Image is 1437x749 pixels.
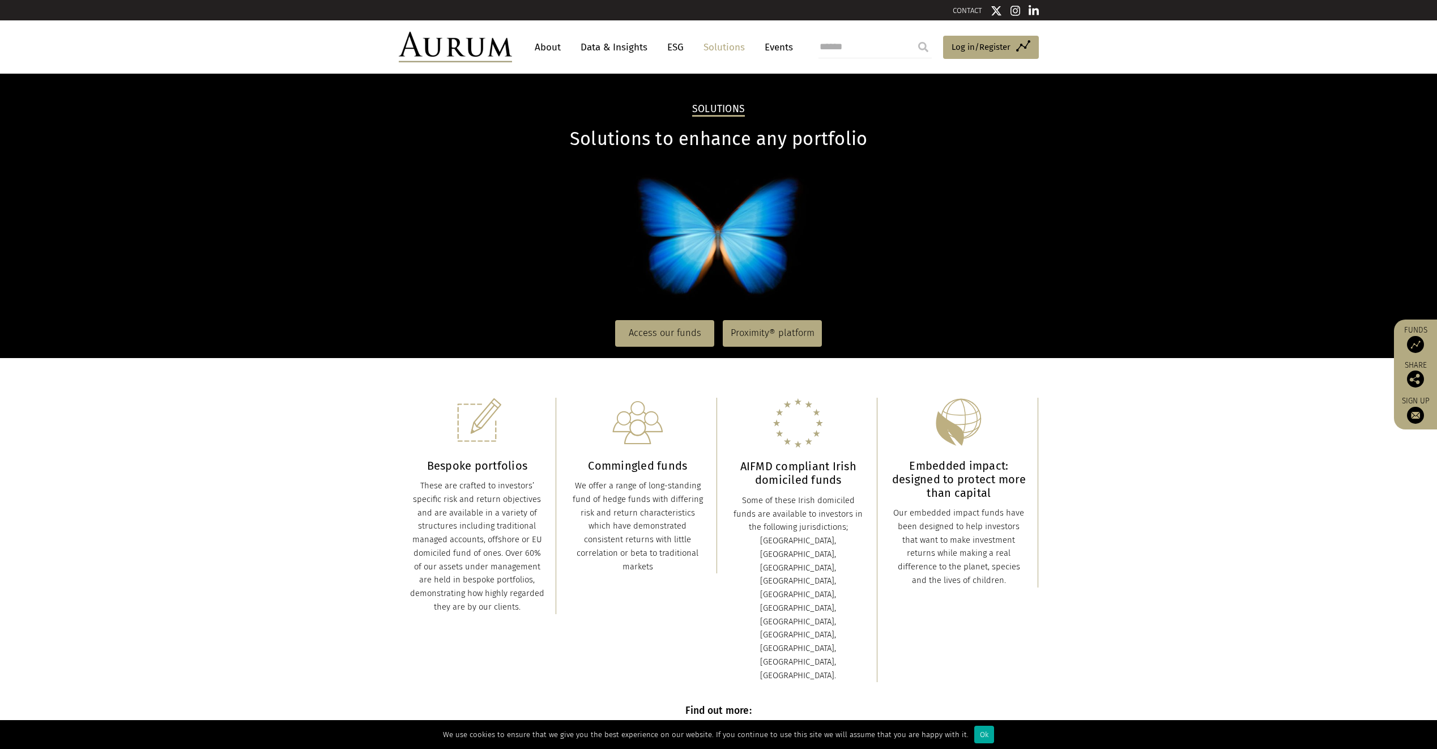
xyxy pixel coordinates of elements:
h3: Embedded impact: designed to protect more than capital [892,459,1026,500]
div: We offer a range of long-standing fund of hedge funds with differing risk and return characterist... [570,479,705,573]
h2: Solutions [692,103,745,117]
img: Instagram icon [1010,5,1021,16]
img: Aurum [399,32,512,62]
a: Proximity® platform [723,320,822,346]
a: About [529,37,566,58]
img: Share this post [1407,371,1424,388]
a: Access our funds [615,320,714,346]
input: Submit [912,36,935,58]
div: These are crafted to investors’ specific risk and return objectives and are available in a variet... [410,479,545,614]
h1: Solutions to enhance any portfolio [399,128,1039,150]
a: Solutions [698,37,751,58]
img: Twitter icon [991,5,1002,16]
a: Sign up [1400,396,1431,424]
div: Some of these Irish domiciled funds are available to investors in the following jurisdictions; [G... [731,494,866,683]
h3: AIFMD compliant Irish domiciled funds [731,459,866,487]
div: Ok [974,726,994,743]
a: Log in/Register [943,36,1039,59]
div: Share [1400,361,1431,388]
img: Access Funds [1407,336,1424,353]
a: ESG [662,37,689,58]
div: Our embedded impact funds have been designed to help investors that want to make investment retur... [892,507,1026,588]
a: Funds [1400,325,1431,353]
h6: Find out more: [399,705,1039,717]
span: Log in/Register [952,40,1010,54]
a: Data & Insights [575,37,653,58]
img: Linkedin icon [1029,5,1039,16]
h3: Commingled funds [570,459,705,473]
img: Sign up to our newsletter [1407,407,1424,424]
a: CONTACT [953,6,982,15]
h3: Bespoke portfolios [410,459,545,473]
a: Events [759,37,793,58]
